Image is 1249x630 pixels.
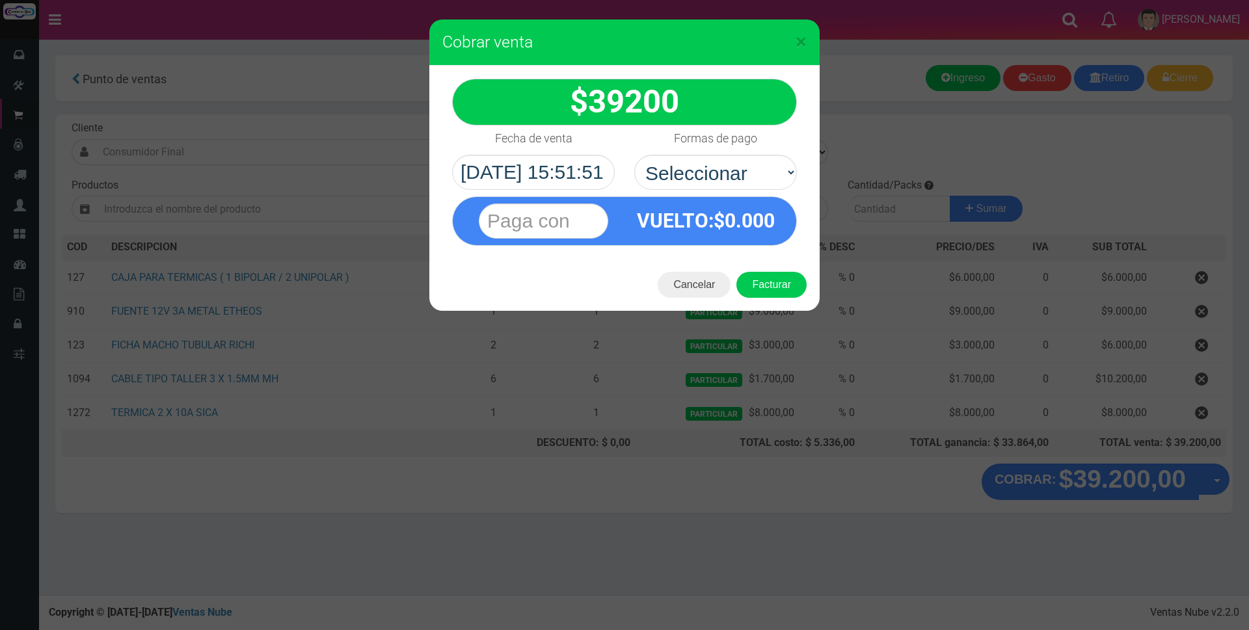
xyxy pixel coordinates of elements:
[637,209,775,232] strong: :$
[674,132,757,145] h4: Formas de pago
[588,83,679,120] span: 39200
[658,272,731,298] button: Cancelar
[796,31,807,52] button: Close
[442,33,807,52] h3: Cobrar venta
[736,272,807,298] button: Facturar
[725,209,775,232] span: 0.000
[637,209,708,232] span: VUELTO
[495,132,572,145] h4: Fecha de venta
[479,203,608,239] input: Paga con
[570,83,679,120] strong: $
[796,29,807,54] span: ×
